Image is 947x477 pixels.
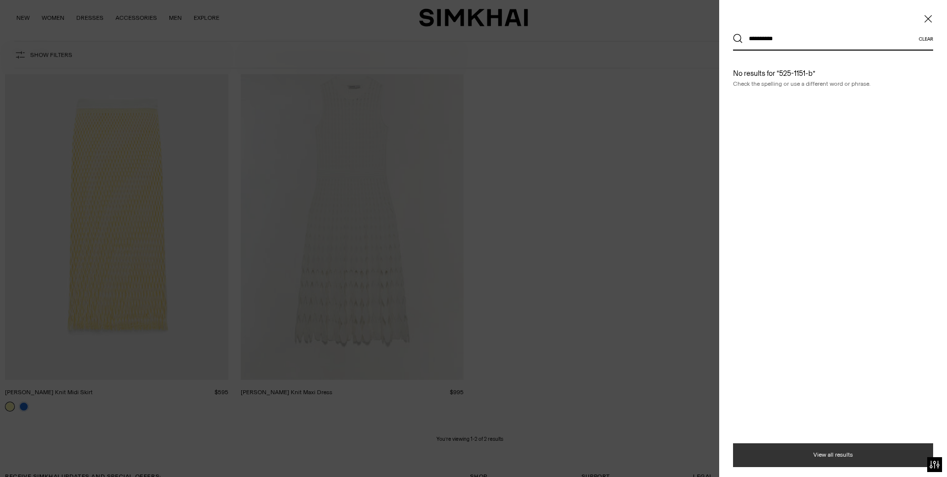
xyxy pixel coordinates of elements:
button: Search [733,34,743,44]
button: Close [923,14,933,24]
h4: No results for “525-1151-b” [733,68,933,79]
input: What are you looking for? [743,28,919,50]
button: Clear [919,36,933,42]
p: Check the spelling or use a different word or phrase. [733,79,933,88]
button: View all results [733,443,933,467]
